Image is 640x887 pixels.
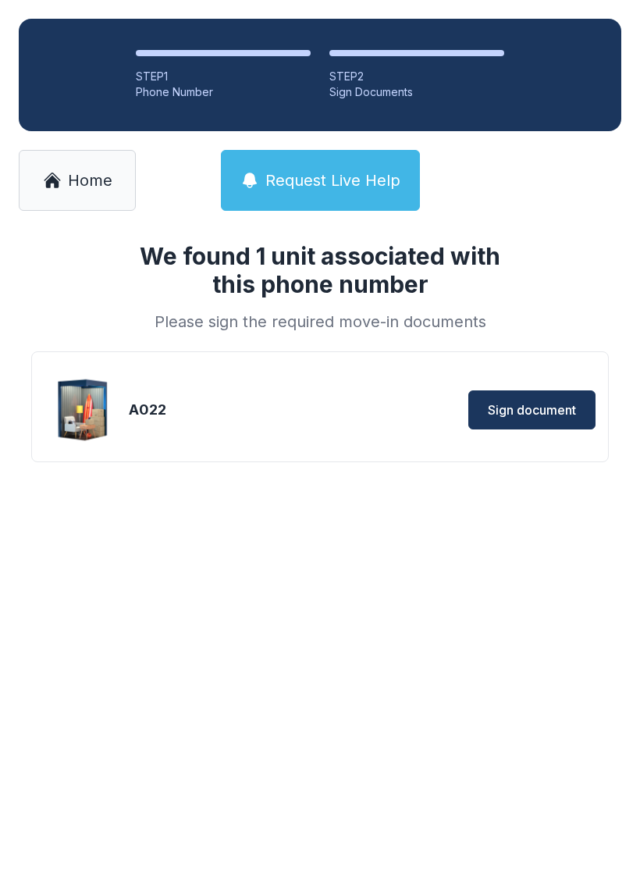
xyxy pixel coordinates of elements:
span: Sign document [488,401,576,419]
span: Home [68,169,112,191]
div: A022 [129,399,316,421]
div: STEP 2 [329,69,504,84]
div: STEP 1 [136,69,311,84]
div: Phone Number [136,84,311,100]
span: Request Live Help [265,169,400,191]
h1: We found 1 unit associated with this phone number [120,242,520,298]
div: Sign Documents [329,84,504,100]
div: Please sign the required move-in documents [120,311,520,333]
